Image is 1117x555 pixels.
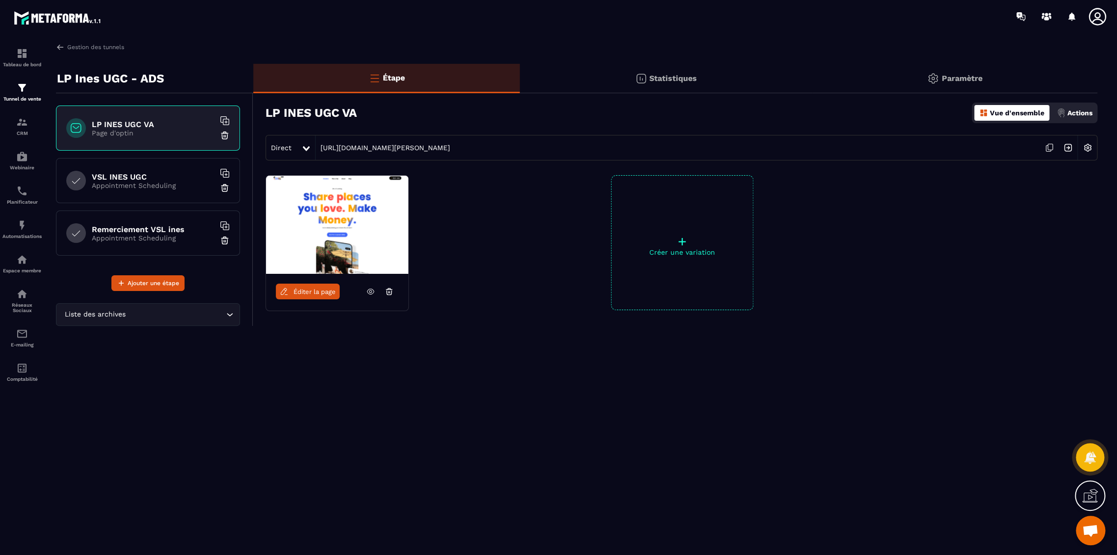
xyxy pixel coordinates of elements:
[990,109,1044,117] p: Vue d'ensemble
[92,120,214,129] h6: LP INES UGC VA
[2,246,42,281] a: automationsautomationsEspace membre
[62,309,128,320] span: Liste des archives
[128,278,179,288] span: Ajouter une étape
[16,328,28,340] img: email
[293,288,336,295] span: Éditer la page
[57,69,164,88] p: LP Ines UGC - ADS
[2,75,42,109] a: formationformationTunnel de vente
[2,40,42,75] a: formationformationTableau de bord
[2,131,42,136] p: CRM
[2,199,42,205] p: Planificateur
[612,235,753,248] p: +
[16,362,28,374] img: accountant
[16,151,28,162] img: automations
[266,176,408,274] img: image
[220,236,230,245] img: trash
[92,234,214,242] p: Appointment Scheduling
[1057,108,1065,117] img: actions.d6e523a2.png
[2,178,42,212] a: schedulerschedulerPlanificateur
[2,109,42,143] a: formationformationCRM
[2,143,42,178] a: automationsautomationsWebinaire
[16,254,28,265] img: automations
[2,355,42,389] a: accountantaccountantComptabilité
[979,108,988,117] img: dashboard-orange.40269519.svg
[927,73,939,84] img: setting-gr.5f69749f.svg
[56,43,124,52] a: Gestion des tunnels
[16,116,28,128] img: formation
[2,376,42,382] p: Comptabilité
[16,185,28,197] img: scheduler
[635,73,647,84] img: stats.20deebd0.svg
[16,219,28,231] img: automations
[14,9,102,26] img: logo
[2,268,42,273] p: Espace membre
[2,234,42,239] p: Automatisations
[612,248,753,256] p: Créer une variation
[941,74,982,83] p: Paramètre
[16,48,28,59] img: formation
[92,172,214,182] h6: VSL INES UGC
[2,320,42,355] a: emailemailE-mailing
[2,212,42,246] a: automationsautomationsAutomatisations
[369,72,380,84] img: bars-o.4a397970.svg
[220,183,230,193] img: trash
[56,303,240,326] div: Search for option
[266,106,357,120] h3: LP INES UGC VA
[649,74,697,83] p: Statistiques
[2,96,42,102] p: Tunnel de vente
[56,43,65,52] img: arrow
[16,288,28,300] img: social-network
[2,342,42,347] p: E-mailing
[92,225,214,234] h6: Remerciement VSL ines
[92,129,214,137] p: Page d'optin
[316,144,450,152] a: [URL][DOMAIN_NAME][PERSON_NAME]
[1076,516,1105,545] a: Mở cuộc trò chuyện
[1078,138,1097,157] img: setting-w.858f3a88.svg
[128,309,224,320] input: Search for option
[383,73,405,82] p: Étape
[1067,109,1092,117] p: Actions
[1059,138,1077,157] img: arrow-next.bcc2205e.svg
[16,82,28,94] img: formation
[2,302,42,313] p: Réseaux Sociaux
[276,284,340,299] a: Éditer la page
[111,275,185,291] button: Ajouter une étape
[220,131,230,140] img: trash
[271,144,292,152] span: Direct
[2,165,42,170] p: Webinaire
[92,182,214,189] p: Appointment Scheduling
[2,281,42,320] a: social-networksocial-networkRéseaux Sociaux
[2,62,42,67] p: Tableau de bord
